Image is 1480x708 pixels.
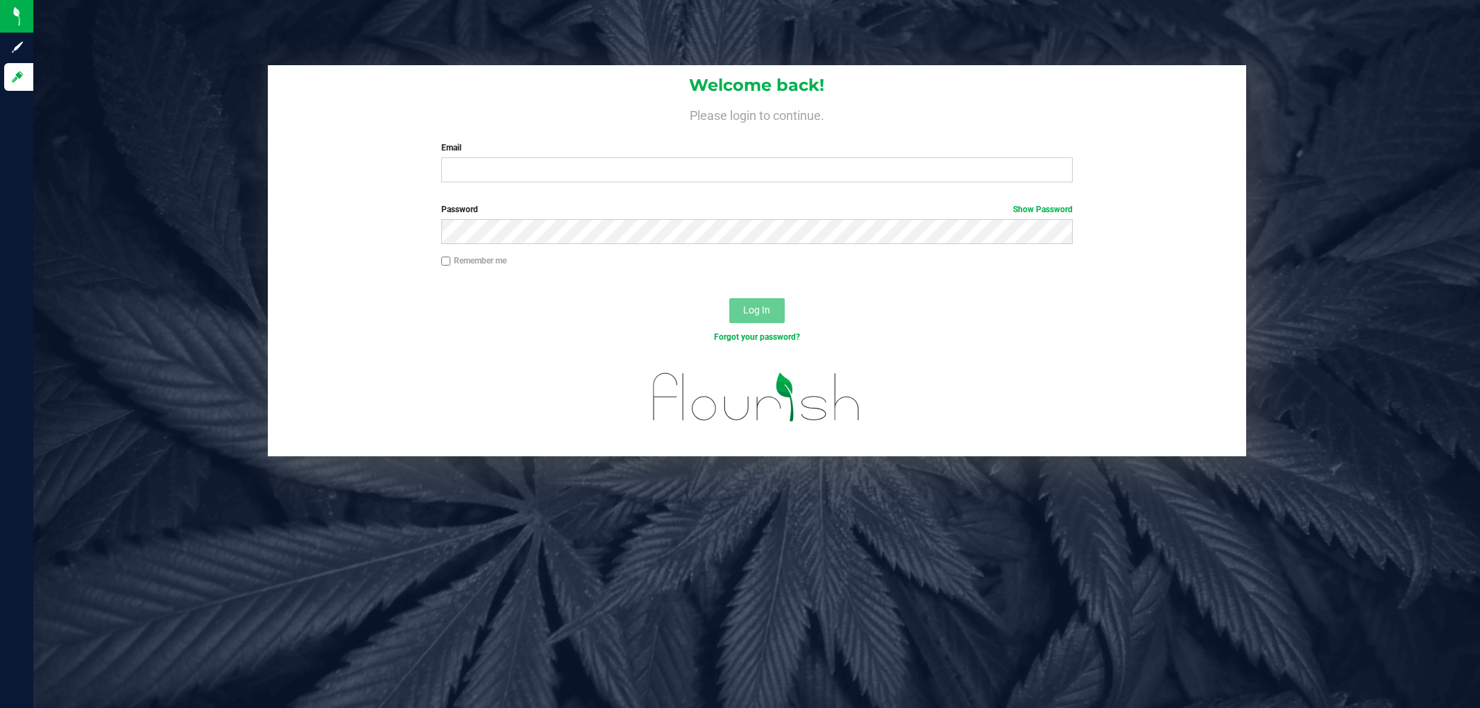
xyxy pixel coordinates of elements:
[441,141,1073,154] label: Email
[441,205,478,214] span: Password
[441,254,507,267] label: Remember me
[729,298,785,323] button: Log In
[268,105,1246,122] h4: Please login to continue.
[10,70,24,84] inline-svg: Log in
[10,40,24,54] inline-svg: Sign up
[1013,205,1073,214] a: Show Password
[268,76,1246,94] h1: Welcome back!
[634,358,879,436] img: flourish_logo.svg
[714,332,800,342] a: Forgot your password?
[441,257,451,266] input: Remember me
[743,304,770,316] span: Log In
